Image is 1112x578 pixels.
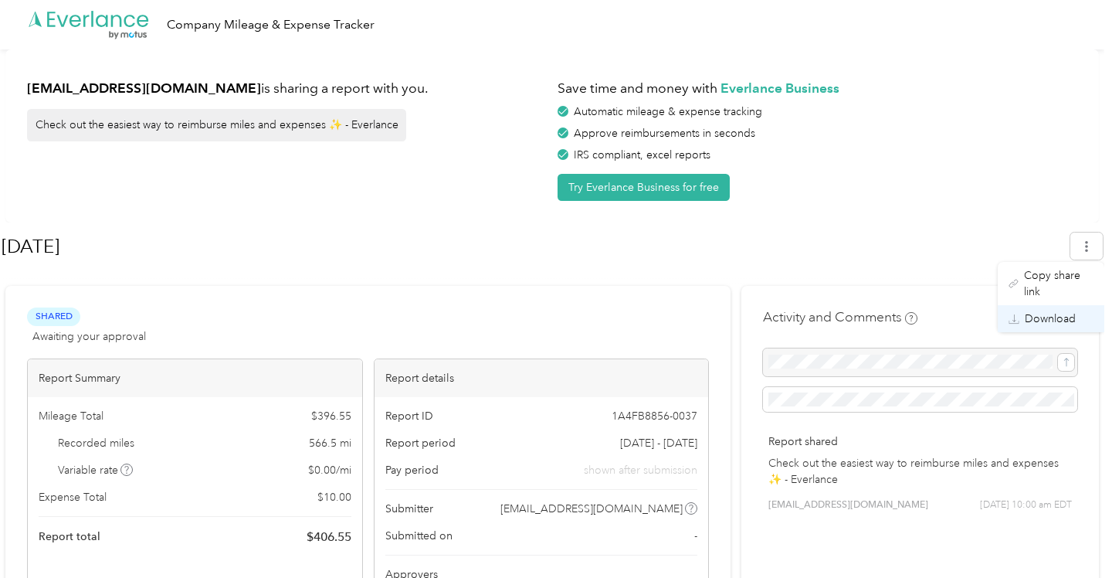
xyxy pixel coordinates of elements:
[1024,267,1093,300] span: Copy share link
[27,79,547,98] h1: is sharing a report with you.
[385,435,456,451] span: Report period
[720,80,839,96] strong: Everlance Business
[385,501,433,517] span: Submitter
[980,498,1072,512] span: [DATE] 10:00 am EDT
[32,328,146,345] span: Awaiting your approval
[612,408,697,424] span: 1A4FB8856-0037
[317,489,351,505] span: $ 10.00
[167,15,375,35] div: Company Mileage & Expense Tracker
[768,498,928,512] span: [EMAIL_ADDRESS][DOMAIN_NAME]
[574,105,762,118] span: Automatic mileage & expense tracking
[58,462,134,478] span: Variable rate
[558,79,1077,98] h1: Save time and money with
[763,308,917,327] h4: Activity and Comments
[1025,311,1076,327] span: Download
[500,501,683,517] span: [EMAIL_ADDRESS][DOMAIN_NAME]
[39,489,107,505] span: Expense Total
[28,359,362,397] div: Report Summary
[27,80,261,96] strong: [EMAIL_ADDRESS][DOMAIN_NAME]
[694,528,697,544] span: -
[574,148,710,161] span: IRS compliant, excel reports
[39,408,103,424] span: Mileage Total
[584,462,697,478] span: shown after submission
[58,435,134,451] span: Recorded miles
[768,455,1072,488] p: Check out the easiest way to reimburse miles and expenses ✨ - Everlance
[768,433,1072,450] p: Report shared
[620,435,697,451] span: [DATE] - [DATE]
[307,528,351,546] span: $ 406.55
[2,228,1059,265] h1: Sep 2025
[375,359,709,397] div: Report details
[39,529,100,545] span: Report total
[574,127,755,140] span: Approve reimbursements in seconds
[385,462,439,478] span: Pay period
[385,408,433,424] span: Report ID
[385,528,453,544] span: Submitted on
[558,174,730,201] button: Try Everlance Business for free
[309,435,351,451] span: 566.5 mi
[27,308,80,325] span: Shared
[311,408,351,424] span: $ 396.55
[27,109,406,141] div: Check out the easiest way to reimburse miles and expenses ✨ - Everlance
[308,462,351,478] span: $ 0.00 / mi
